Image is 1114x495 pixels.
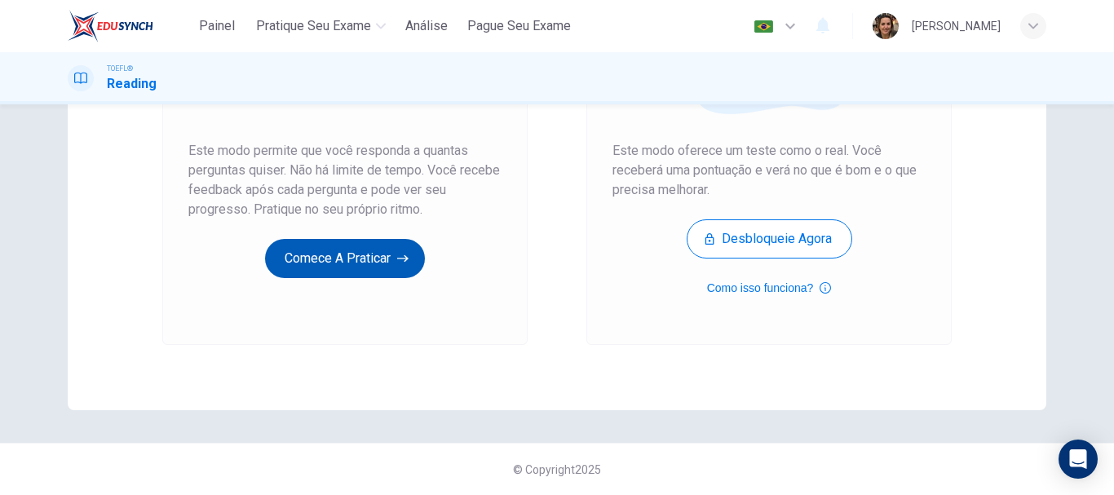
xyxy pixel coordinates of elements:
button: Comece a praticar [265,239,425,278]
div: Open Intercom Messenger [1059,440,1098,479]
button: Como isso funciona? [707,278,832,298]
button: Análise [399,11,454,41]
button: Pague Seu Exame [461,11,577,41]
span: Pague Seu Exame [467,16,571,36]
span: Este modo permite que você responda a quantas perguntas quiser. Não há limite de tempo. Você rece... [188,141,502,219]
button: Desbloqueie agora [687,219,852,259]
a: EduSynch logo [68,10,191,42]
img: EduSynch logo [68,10,153,42]
span: Este modo oferece um teste como o real. Você receberá uma pontuação e verá no que é bom e o que p... [612,141,926,200]
span: © Copyright 2025 [513,463,601,476]
span: Análise [405,16,448,36]
span: Pratique seu exame [256,16,371,36]
img: Profile picture [873,13,899,39]
button: Painel [191,11,243,41]
h1: Reading [107,74,157,94]
span: Painel [199,16,235,36]
img: pt [754,20,774,33]
span: TOEFL® [107,63,133,74]
div: [PERSON_NAME] [912,16,1001,36]
button: Pratique seu exame [250,11,392,41]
